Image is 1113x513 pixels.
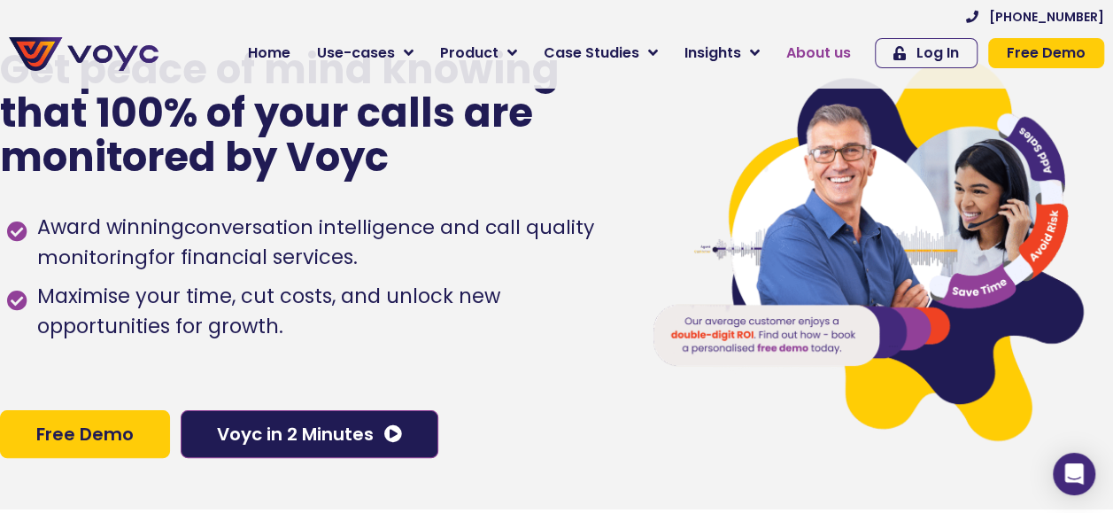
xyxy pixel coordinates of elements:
div: Open Intercom Messenger [1053,453,1095,495]
span: Use-cases [317,43,395,64]
a: Use-cases [304,35,427,71]
span: Award winning for financial services. [33,213,616,273]
a: Case Studies [530,35,671,71]
span: Job title [226,144,286,164]
a: About us [773,35,864,71]
span: About us [786,43,851,64]
span: Case Studies [544,43,639,64]
span: Product [440,43,499,64]
a: Product [427,35,530,71]
a: Free Demo [988,38,1104,68]
img: voyc-full-logo [9,37,158,71]
span: Maximise your time, cut costs, and unlock new opportunities for growth. [33,282,616,342]
h1: conversation intelligence and call quality monitoring [37,214,594,271]
span: Log In [916,46,959,60]
a: Voyc in 2 Minutes [181,410,438,458]
a: Log In [875,38,978,68]
span: Phone [226,71,270,91]
span: [PHONE_NUMBER] [989,11,1104,23]
a: Home [235,35,304,71]
span: Insights [684,43,741,64]
span: Home [248,43,290,64]
a: Insights [671,35,773,71]
span: Voyc in 2 Minutes [217,425,374,443]
span: Free Demo [36,425,134,443]
span: Free Demo [1007,46,1086,60]
a: [PHONE_NUMBER] [966,11,1104,23]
